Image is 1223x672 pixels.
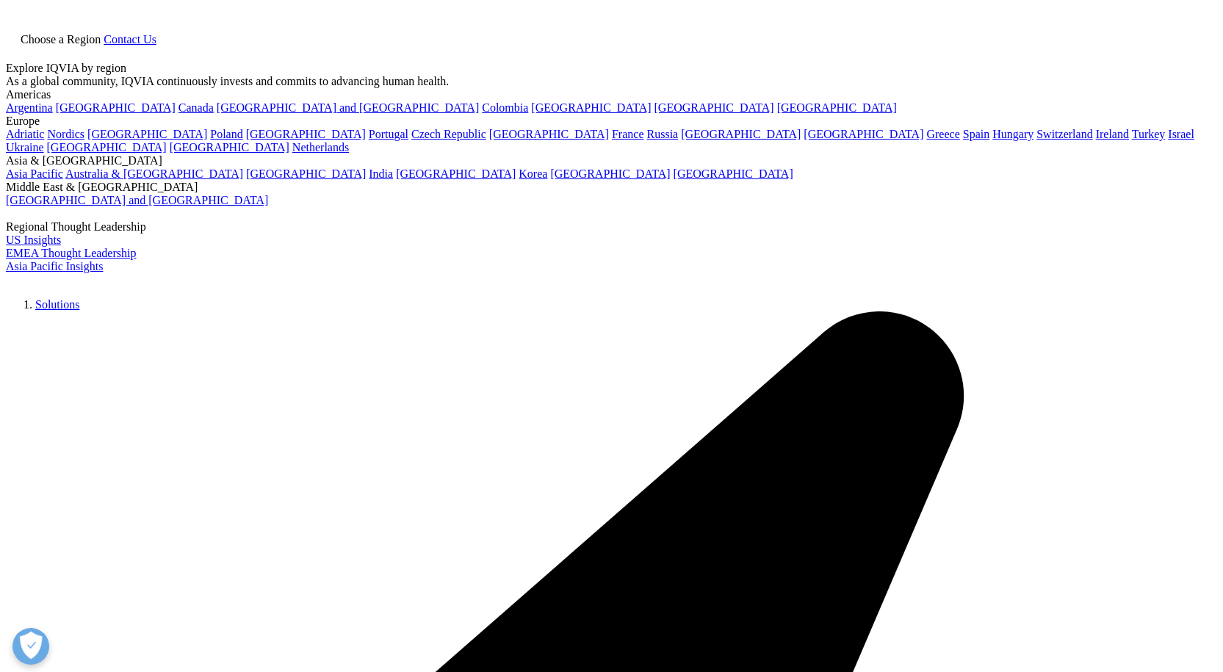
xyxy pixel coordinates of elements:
div: Middle East & [GEOGRAPHIC_DATA] [6,181,1217,194]
a: Australia & [GEOGRAPHIC_DATA] [65,167,243,180]
a: [GEOGRAPHIC_DATA] [47,141,167,153]
a: [GEOGRAPHIC_DATA] [531,101,651,114]
a: Switzerland [1036,128,1092,140]
a: EMEA Thought Leadership [6,247,136,259]
a: Netherlands [292,141,349,153]
a: [GEOGRAPHIC_DATA] [777,101,897,114]
a: [GEOGRAPHIC_DATA] and [GEOGRAPHIC_DATA] [6,194,268,206]
a: Greece [926,128,959,140]
a: [GEOGRAPHIC_DATA] [246,167,366,180]
a: [GEOGRAPHIC_DATA] and [GEOGRAPHIC_DATA] [217,101,479,114]
a: [GEOGRAPHIC_DATA] [87,128,207,140]
a: [GEOGRAPHIC_DATA] [489,128,609,140]
a: Ukraine [6,141,44,153]
a: [GEOGRAPHIC_DATA] [681,128,801,140]
a: India [369,167,393,180]
a: Hungary [992,128,1033,140]
a: Israel [1168,128,1194,140]
a: Solutions [35,298,79,311]
a: [GEOGRAPHIC_DATA] [56,101,176,114]
a: [GEOGRAPHIC_DATA] [674,167,793,180]
a: [GEOGRAPHIC_DATA] [654,101,774,114]
a: [GEOGRAPHIC_DATA] [170,141,289,153]
a: Contact Us [104,33,156,46]
a: Czech Republic [411,128,486,140]
a: Korea [519,167,547,180]
div: As a global community, IQVIA continuously invests and commits to advancing human health. [6,75,1217,88]
a: US Insights [6,234,61,246]
a: Spain [963,128,989,140]
a: [GEOGRAPHIC_DATA] [804,128,923,140]
a: Portugal [369,128,408,140]
a: [GEOGRAPHIC_DATA] [246,128,366,140]
a: Colombia [482,101,528,114]
div: Americas [6,88,1217,101]
button: Otvoriť predvoľby [12,628,49,665]
div: Regional Thought Leadership [6,220,1217,234]
div: Asia & [GEOGRAPHIC_DATA] [6,154,1217,167]
a: Adriatic [6,128,44,140]
a: [GEOGRAPHIC_DATA] [550,167,670,180]
a: France [612,128,644,140]
a: Asia Pacific [6,167,63,180]
div: Europe [6,115,1217,128]
a: Turkey [1132,128,1166,140]
a: [GEOGRAPHIC_DATA] [396,167,516,180]
a: Russia [647,128,679,140]
a: Poland [210,128,242,140]
a: Argentina [6,101,53,114]
a: Ireland [1096,128,1129,140]
span: Choose a Region [21,33,101,46]
a: Canada [178,101,214,114]
a: Nordics [47,128,84,140]
a: Asia Pacific Insights [6,260,103,272]
div: Explore IQVIA by region [6,62,1217,75]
